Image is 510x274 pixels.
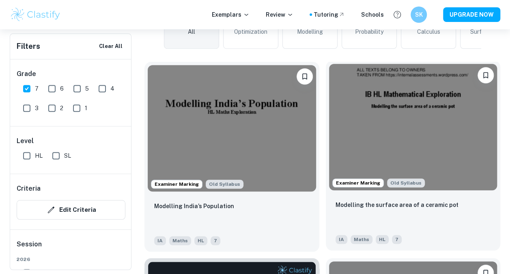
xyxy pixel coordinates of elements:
span: Old Syllabus [206,180,243,189]
span: IA [336,235,347,244]
span: Examiner Marking [333,179,383,187]
span: Optimization [234,27,267,36]
span: Modelling [297,27,323,36]
a: Examiner MarkingAlthough this IA is written for the old math syllabus (last exam in November 2020... [326,62,501,252]
h6: Grade [17,69,125,79]
span: 2 [60,104,63,113]
span: Maths [169,236,191,245]
div: Although this IA is written for the old math syllabus (last exam in November 2020), the current I... [206,180,243,189]
span: HL [194,236,207,245]
span: Examiner Marking [151,180,202,188]
div: Although this IA is written for the old math syllabus (last exam in November 2020), the current I... [387,178,425,187]
button: UPGRADE NOW [443,7,500,22]
button: Bookmark [478,67,494,83]
h6: Session [17,239,125,256]
span: Old Syllabus [387,178,425,187]
span: Probability [355,27,383,36]
h6: Criteria [17,184,41,194]
h6: Filters [17,41,40,52]
span: 1 [85,104,87,113]
span: 4 [110,84,114,93]
a: Tutoring [314,10,345,19]
span: 2026 [17,256,125,263]
img: Maths IA example thumbnail: Modelling the surface area of a ceramic [329,64,497,190]
span: 7 [392,235,402,244]
span: 7 [35,84,39,93]
span: HL [376,235,389,244]
span: All [188,27,195,36]
span: Surface Area [470,27,506,36]
p: Modelling the surface area of a ceramic pot [336,200,458,209]
h6: Level [17,136,125,146]
img: Clastify logo [10,7,61,23]
span: HL [35,151,43,160]
p: Exemplars [212,10,250,19]
h6: SK [414,10,424,19]
button: Help and Feedback [390,8,404,22]
span: SL [64,151,71,160]
button: Clear All [97,40,125,52]
p: Review [266,10,293,19]
p: Modelling India’s Population [154,202,234,211]
span: Calculus [417,27,440,36]
span: Maths [351,235,372,244]
a: Examiner MarkingAlthough this IA is written for the old math syllabus (last exam in November 2020... [144,62,319,252]
span: 6 [60,84,64,93]
span: 7 [211,236,220,245]
a: Schools [361,10,384,19]
img: Maths IA example thumbnail: Modelling India’s Population [148,65,316,191]
span: 3 [35,104,39,113]
span: 5 [85,84,89,93]
button: SK [411,7,427,23]
span: IA [154,236,166,245]
button: Bookmark [297,68,313,85]
button: Edit Criteria [17,200,125,220]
